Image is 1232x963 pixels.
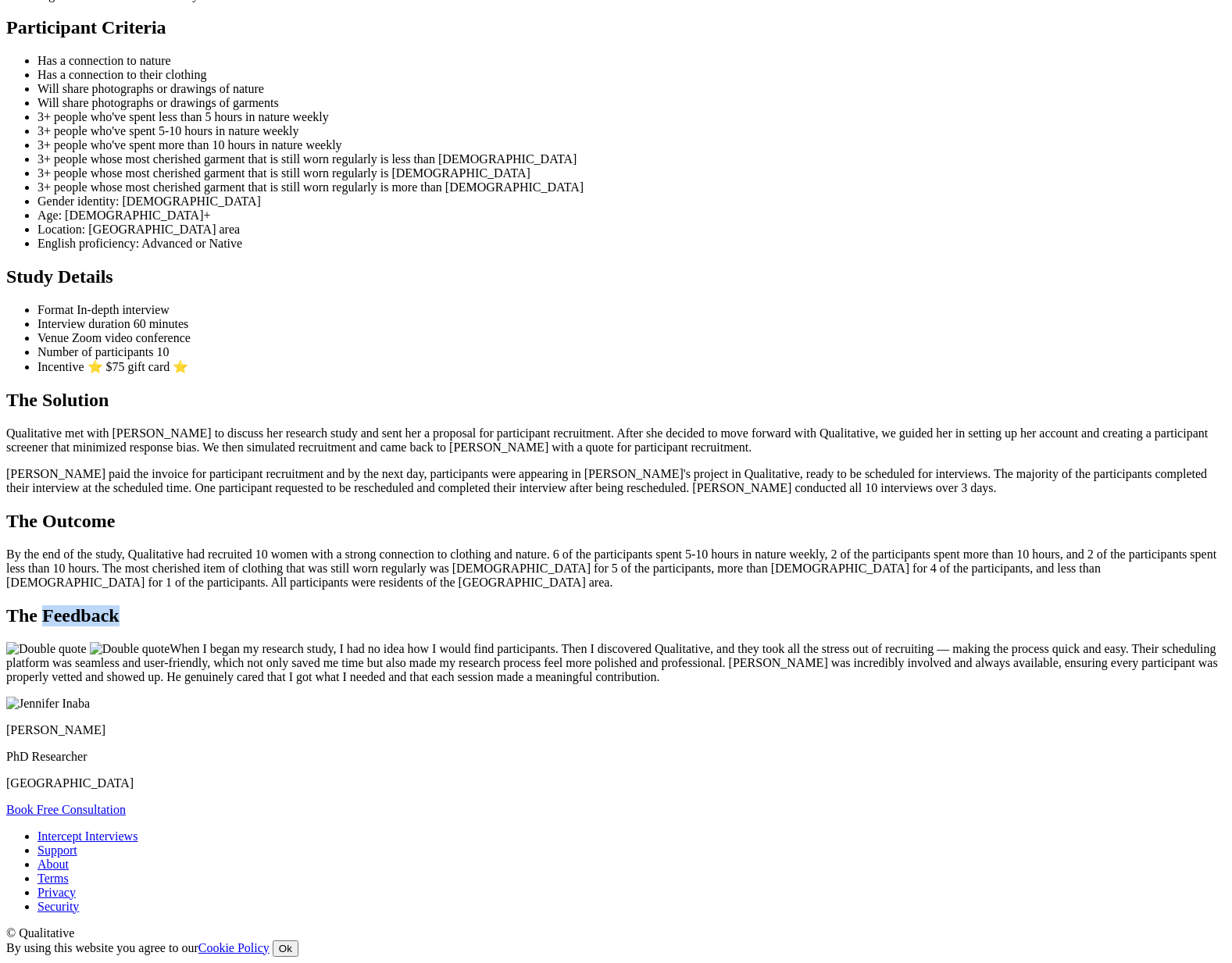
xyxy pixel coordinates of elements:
span: 60 minutes [134,317,189,330]
span: 10 [156,345,169,358]
img: Double quote [6,642,87,656]
a: Terms [37,872,69,885]
span: In-depth interview [77,303,170,316]
li: 3+ people whose most cherished garment that is still worn regularly is more than [DEMOGRAPHIC_DATA] [37,180,1226,194]
li: Gender identity: [DEMOGRAPHIC_DATA] [37,194,1226,209]
span: Zoom video conference [72,331,191,344]
img: Jennifer Inaba [6,697,90,711]
li: Location: [GEOGRAPHIC_DATA] area [37,223,1226,237]
h2: The Solution [6,390,1226,411]
p: When I began my research study, I had no idea how I would find participants. Then I discovered Qu... [6,642,1226,684]
span: Venue [37,331,69,344]
a: Support [37,844,77,857]
li: 3+ people who've spent less than 5 hours in nature weekly [37,110,1226,124]
a: About [37,858,69,871]
h2: Participant Criteria [6,17,1226,38]
a: Cookie Policy [198,941,270,954]
li: English proficiency: Advanced or Native [37,237,1226,251]
p: PhD Researcher [6,750,1226,764]
iframe: Chat Widget [1154,888,1232,963]
div: © Qualitative [6,926,1226,940]
li: 3+ people who've spent more than 10 hours in nature weekly [37,138,1226,152]
li: 3+ people whose most cherished garment that is still worn regularly is [DEMOGRAPHIC_DATA] [37,166,1226,180]
span: Number of participants [37,345,153,358]
span: Incentive [37,360,84,373]
span: ⭐ $75 gift card ⭐ [87,360,189,373]
a: Security [37,900,79,913]
h2: The Feedback [6,605,1226,626]
span: Format [37,303,73,316]
li: Has a connection to nature [37,54,1226,68]
li: 3+ people who've spent 5-10 hours in nature weekly [37,124,1226,138]
li: Will share photographs or drawings of garments [37,96,1226,110]
li: Has a connection to their clothing [37,68,1226,82]
img: Double quote [90,642,170,656]
p: [PERSON_NAME] paid the invoice for participant recruitment and by the next day, participants were... [6,467,1226,495]
span: Interview duration [37,317,130,330]
button: Ok [273,940,298,957]
h2: Study Details [6,266,1226,287]
div: By using this website you agree to our [6,940,1226,957]
a: Intercept Interviews [37,829,137,843]
p: [GEOGRAPHIC_DATA] [6,776,1226,790]
p: Qualitative met with [PERSON_NAME] to discuss her research study and sent her a proposal for part... [6,426,1226,455]
a: Book Free Consultation [6,803,126,816]
li: Will share photographs or drawings of nature [37,82,1226,96]
h2: The Outcome [6,511,1226,532]
a: Privacy [37,886,76,899]
p: By the end of the study, Qualitative had recruited 10 women with a strong connection to clothing ... [6,547,1226,590]
li: 3+ people whose most cherished garment that is still worn regularly is less than [DEMOGRAPHIC_DATA] [37,152,1226,166]
li: Age: [DEMOGRAPHIC_DATA]+ [37,209,1226,223]
p: [PERSON_NAME] [6,723,1226,737]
